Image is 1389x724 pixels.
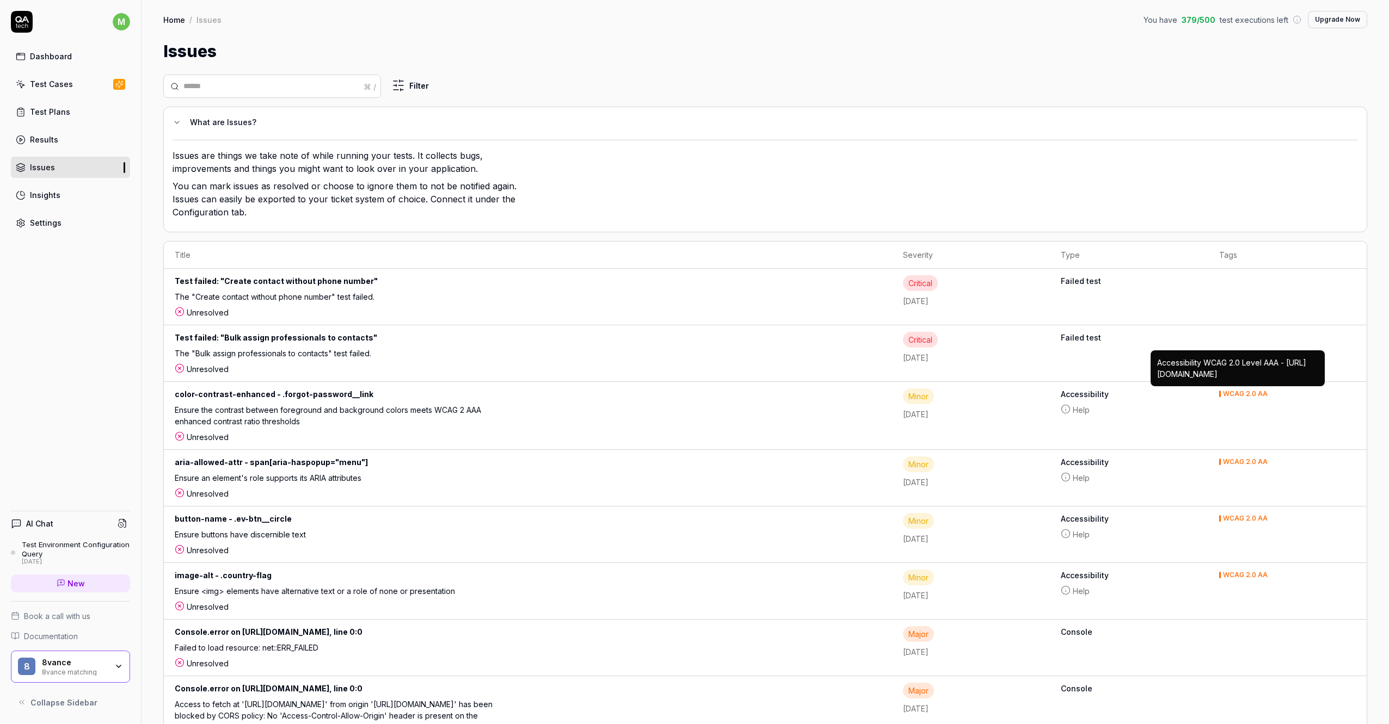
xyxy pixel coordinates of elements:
[190,116,1349,129] div: What are Issues?
[1308,11,1367,28] button: Upgrade Now
[1061,275,1197,287] b: Failed test
[1219,570,1268,581] button: WCAG 2.0 AA
[175,307,881,318] div: Unresolved
[11,574,130,592] a: New
[175,348,493,363] div: The "Bulk assign professionals to contacts" test failed.
[903,296,929,306] time: [DATE]
[1223,515,1268,522] div: WCAG 2.0 AA
[22,558,130,566] div: [DATE]
[30,51,72,62] div: Dashboard
[903,704,929,713] time: [DATE]
[11,46,130,67] a: Dashboard
[42,667,107,676] div: 8vance matching
[385,75,435,96] button: Filter
[1061,626,1197,638] b: Console
[42,658,107,667] div: 8vance
[175,626,528,642] div: Console.error on [URL][DOMAIN_NAME], line 0:0
[1061,585,1197,597] a: Help
[26,518,53,529] h4: AI Chat
[903,332,938,348] div: Critical
[67,578,85,589] span: New
[892,242,1050,269] th: Severity
[164,242,892,269] th: Title
[11,651,130,683] button: 88vance8vance matching
[903,388,934,404] div: Minor
[1050,242,1208,269] th: Type
[175,513,528,529] div: button-name - .ev-btn__circle
[175,431,881,443] div: Unresolved
[903,410,929,419] time: [DATE]
[1061,456,1197,468] b: Accessibility
[1208,242,1367,269] th: Tags
[1061,529,1197,540] a: Help
[1144,14,1177,26] span: You have
[30,134,58,145] div: Results
[11,184,130,206] a: Insights
[175,472,493,488] div: Ensure an element's role supports its ARIA attributes
[364,81,376,92] div: ⌘ /
[189,14,192,25] div: /
[175,388,528,404] div: color-contrast-enhanced - .forgot-password__link
[1061,472,1197,484] a: Help
[175,658,881,669] div: Unresolved
[903,570,934,585] div: Minor
[173,149,526,180] p: Issues are things we take note of while running your tests. It collects bugs, improvements and th...
[113,13,130,30] span: m
[24,630,78,642] span: Documentation
[30,697,97,708] span: Collapse Sidebar
[163,14,185,25] a: Home
[1061,388,1197,400] b: Accessibility
[1219,513,1268,524] button: WCAG 2.0 AA
[173,116,1349,129] button: What are Issues?
[30,162,55,173] div: Issues
[175,601,881,612] div: Unresolved
[1061,332,1197,343] b: Failed test
[1061,404,1197,416] a: Help
[1219,456,1268,468] button: WCAG 2.0 AA
[903,353,929,362] time: [DATE]
[903,626,934,642] div: Major
[11,101,130,122] a: Test Plans
[1182,14,1215,26] span: 379 / 500
[24,610,90,622] span: Book a call with us
[11,630,130,642] a: Documentation
[175,642,493,658] div: Failed to load resource: net::ERR_FAILED
[18,658,35,675] span: 8
[11,129,130,150] a: Results
[175,404,493,431] div: Ensure the contrast between foreground and background colors meets WCAG 2 AAA enhanced contrast r...
[903,534,929,543] time: [DATE]
[30,106,70,117] div: Test Plans
[30,217,62,228] div: Settings
[1223,391,1268,397] div: WCAG 2.0 AA
[903,647,929,657] time: [DATE]
[903,478,929,487] time: [DATE]
[903,275,938,291] div: Critical
[173,180,526,223] p: You can mark issues as resolved or choose to ignore them to not be notified again. Issues can eas...
[1223,572,1268,578] div: WCAG 2.0 AA
[22,540,130,558] div: Test Environment Configuration Query
[11,73,130,95] a: Test Cases
[163,39,217,64] h1: Issues
[11,610,130,622] a: Book a call with us
[175,544,881,556] div: Unresolved
[175,291,493,307] div: The "Create contact without phone number" test failed.
[1219,388,1268,400] button: WCAG 2.0 AA
[11,540,130,565] a: Test Environment Configuration Query[DATE]
[1157,357,1318,380] div: Accessibility WCAG 2.0 Level AAA - [URL][DOMAIN_NAME]
[175,683,528,698] div: Console.error on [URL][DOMAIN_NAME], line 0:0
[903,683,934,698] div: Major
[175,275,528,291] div: Test failed: "Create contact without phone number"
[11,157,130,178] a: Issues
[11,212,130,233] a: Settings
[175,529,493,544] div: Ensure buttons have discernible text
[175,585,493,601] div: Ensure <img> elements have alternative text or a role of none or presentation
[1061,683,1197,694] b: Console
[175,332,528,348] div: Test failed: "Bulk assign professionals to contacts"
[11,691,130,713] button: Collapse Sidebar
[1061,513,1197,524] b: Accessibility
[903,456,934,472] div: Minor
[1061,570,1197,581] b: Accessibility
[903,591,929,600] time: [DATE]
[30,189,60,201] div: Insights
[1220,14,1288,26] span: test executions left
